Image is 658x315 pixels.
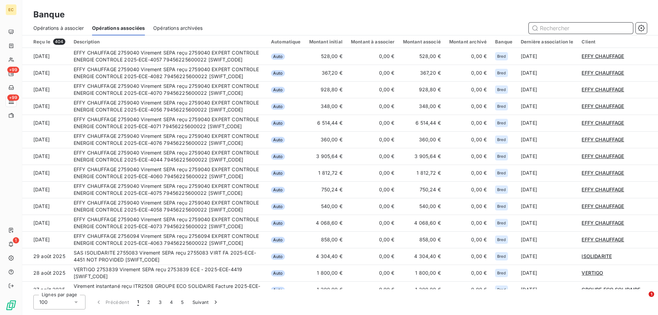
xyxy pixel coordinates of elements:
[517,248,577,265] td: [DATE]
[69,148,267,165] td: EFFY CHAUFFAGE 2759040 Virement SEPA reçu 2759040 EXPERT CONTROLE ENERGIE CONTROLE 2025-ECE-4044 ...
[6,4,17,15] div: EC
[517,198,577,215] td: [DATE]
[271,220,285,226] span: Auto
[521,39,573,44] div: Dernière association le
[347,131,399,148] td: 0,00 €
[309,39,343,44] div: Montant initial
[22,65,69,81] td: [DATE]
[497,221,506,225] span: Bred
[347,165,399,181] td: 0,00 €
[271,137,285,143] span: Auto
[177,295,188,309] button: 5
[133,295,143,309] button: 1
[582,170,624,176] span: EFFY CHAUFFAGE
[582,287,640,292] span: GROUPE ECO SOLIDAIRE
[399,48,445,65] td: 528,00 €
[271,120,285,126] span: Auto
[351,39,395,44] div: Montant à associer
[153,25,203,32] span: Opérations archivées
[517,165,577,181] td: [DATE]
[529,23,633,34] input: Rechercher
[305,165,347,181] td: 1 812,72 €
[582,103,624,110] a: EFFY CHAUFFAGE
[517,231,577,248] td: [DATE]
[399,198,445,215] td: 540,00 €
[582,153,624,160] a: EFFY CHAUFFAGE
[69,281,267,298] td: Virement instantané reçu ITR2508 GROUPE ECO SOLIDAIRE Facture 2025-ECE-4228 NOTPROVIDED REVOFRP2X...
[497,154,506,158] span: Bred
[69,231,267,248] td: EFFY CHAUFFAGE 2756094 Virement SEPA reçu 2756094 EXPERT CONTROLE ENERGIE CONTROLE 2025-ECE-4063 ...
[271,87,285,93] span: Auto
[497,288,506,292] span: Bred
[91,295,133,309] button: Précédent
[347,281,399,298] td: 0,00 €
[517,81,577,98] td: [DATE]
[33,25,84,32] span: Opérations à associer
[517,265,577,281] td: [DATE]
[497,104,506,108] span: Bred
[517,65,577,81] td: [DATE]
[497,271,506,275] span: Bred
[69,165,267,181] td: EFFY CHAUFFAGE 2759040 Virement SEPA reçu 2759040 EXPERT CONTROLE ENERGIE CONTROLE 2025-ECE-4060 ...
[305,181,347,198] td: 750,24 €
[517,98,577,115] td: [DATE]
[582,286,640,293] a: GROUPE ECO SOLIDAIRE
[497,138,506,142] span: Bred
[399,131,445,148] td: 360,00 €
[347,248,399,265] td: 0,00 €
[22,281,69,298] td: 27 août 2025
[305,98,347,115] td: 348,00 €
[445,265,491,281] td: 0,00 €
[305,281,347,298] td: 1 200,00 €
[582,136,624,143] a: EFFY CHAUFFAGE
[347,48,399,65] td: 0,00 €
[143,295,154,309] button: 2
[92,25,145,32] span: Opérations associées
[347,265,399,281] td: 0,00 €
[582,53,624,59] span: EFFY CHAUFFAGE
[399,165,445,181] td: 1 812,72 €
[305,65,347,81] td: 367,20 €
[445,215,491,231] td: 0,00 €
[517,48,577,65] td: [DATE]
[74,39,263,44] div: Description
[582,253,612,259] span: ISOLIDARITE
[582,237,624,242] span: EFFY CHAUFFAGE
[445,148,491,165] td: 0,00 €
[495,39,512,44] div: Banque
[22,181,69,198] td: [DATE]
[22,231,69,248] td: [DATE]
[6,300,17,311] img: Logo LeanPay
[347,81,399,98] td: 0,00 €
[445,98,491,115] td: 0,00 €
[166,295,177,309] button: 4
[305,248,347,265] td: 4 304,40 €
[399,181,445,198] td: 750,24 €
[445,198,491,215] td: 0,00 €
[582,253,612,260] a: ISOLIDARITE
[271,39,301,44] div: Automatique
[582,86,624,92] span: EFFY CHAUFFAGE
[69,198,267,215] td: EFFY CHAUFFAGE 2759040 Virement SEPA reçu 2759040 EXPERT CONTROLE ENERGIE CONTROLE 2025-ECE-4058 ...
[399,148,445,165] td: 3 905,64 €
[305,81,347,98] td: 928,80 €
[582,70,624,76] span: EFFY CHAUFFAGE
[69,265,267,281] td: VERTIGO 2753839 Virement SEPA reçu 2753839 ECE - 2025-ECE-4419 [SWIFT_CODE]
[53,39,65,45] span: 404
[582,219,624,226] a: EFFY CHAUFFAGE
[445,281,491,298] td: 0,00 €
[22,215,69,231] td: [DATE]
[271,53,285,60] span: Auto
[582,119,624,126] a: EFFY CHAUFFAGE
[399,231,445,248] td: 858,00 €
[445,165,491,181] td: 0,00 €
[22,198,69,215] td: [DATE]
[582,136,624,142] span: EFFY CHAUFFAGE
[271,270,285,276] span: Auto
[305,48,347,65] td: 528,00 €
[347,148,399,165] td: 0,00 €
[449,39,487,44] div: Montant archivé
[188,295,223,309] button: Suivant
[347,65,399,81] td: 0,00 €
[69,215,267,231] td: EFFY CHAUFFAGE 2759040 Virement SEPA reçu 2759040 EXPERT CONTROLE ENERGIE CONTROLE 2025-ECE-4073 ...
